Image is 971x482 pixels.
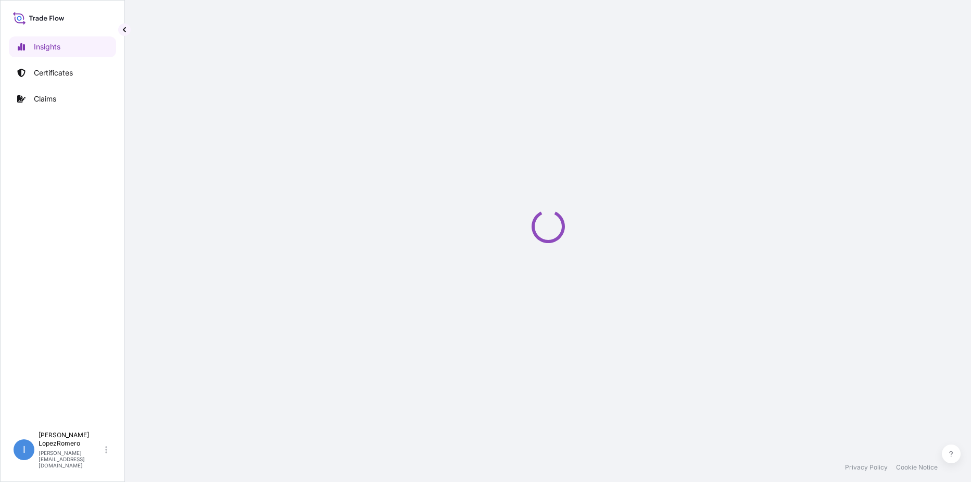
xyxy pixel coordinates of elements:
a: Certificates [9,62,116,83]
a: Cookie Notice [896,463,938,472]
p: [PERSON_NAME][EMAIL_ADDRESS][DOMAIN_NAME] [39,450,103,468]
p: Claims [34,94,56,104]
p: Certificates [34,68,73,78]
p: Insights [34,42,60,52]
span: I [23,445,26,455]
p: [PERSON_NAME] LopezRomero [39,431,103,448]
a: Claims [9,88,116,109]
a: Privacy Policy [845,463,888,472]
a: Insights [9,36,116,57]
